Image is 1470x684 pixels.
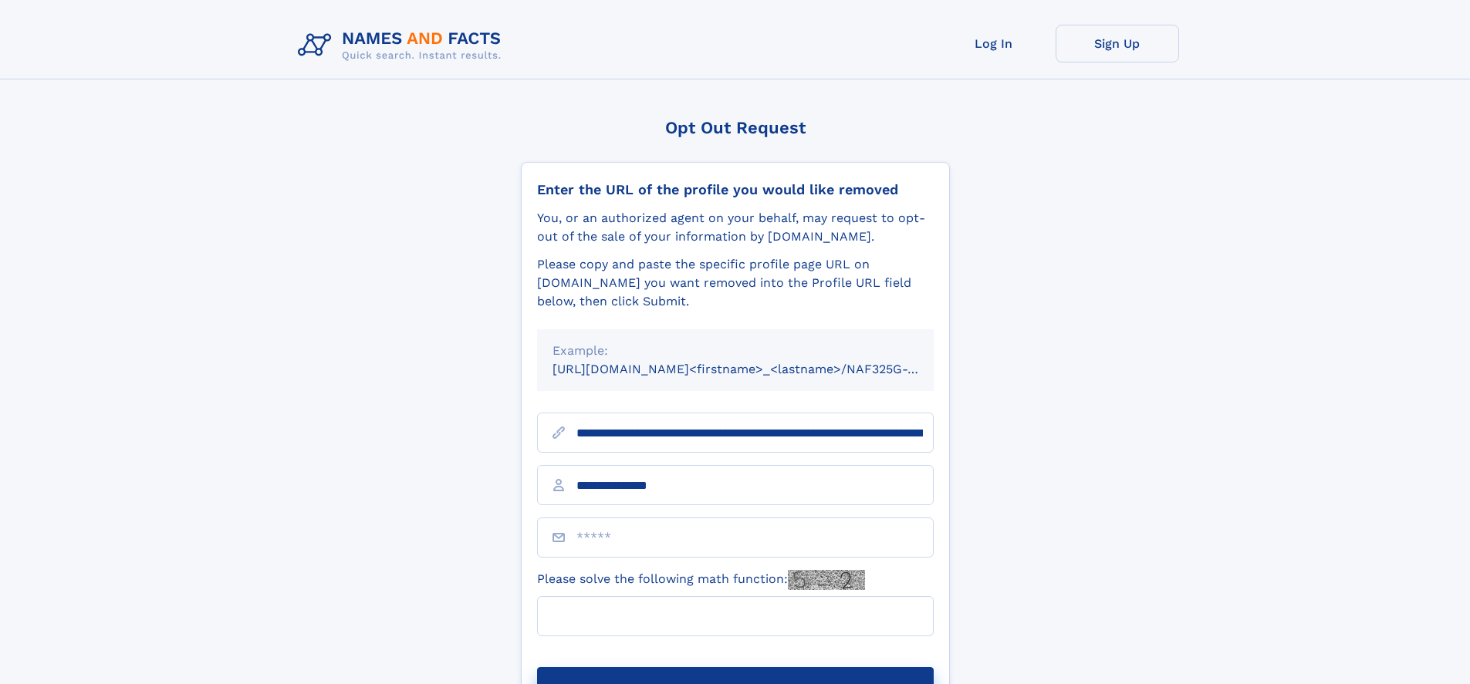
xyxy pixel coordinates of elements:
label: Please solve the following math function: [537,570,865,590]
div: Opt Out Request [521,118,950,137]
a: Sign Up [1056,25,1179,62]
small: [URL][DOMAIN_NAME]<firstname>_<lastname>/NAF325G-xxxxxxxx [553,362,963,376]
div: You, or an authorized agent on your behalf, may request to opt-out of the sale of your informatio... [537,209,934,246]
div: Example: [553,342,918,360]
div: Enter the URL of the profile you would like removed [537,181,934,198]
div: Please copy and paste the specific profile page URL on [DOMAIN_NAME] you want removed into the Pr... [537,255,934,311]
img: Logo Names and Facts [292,25,514,66]
a: Log In [932,25,1056,62]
